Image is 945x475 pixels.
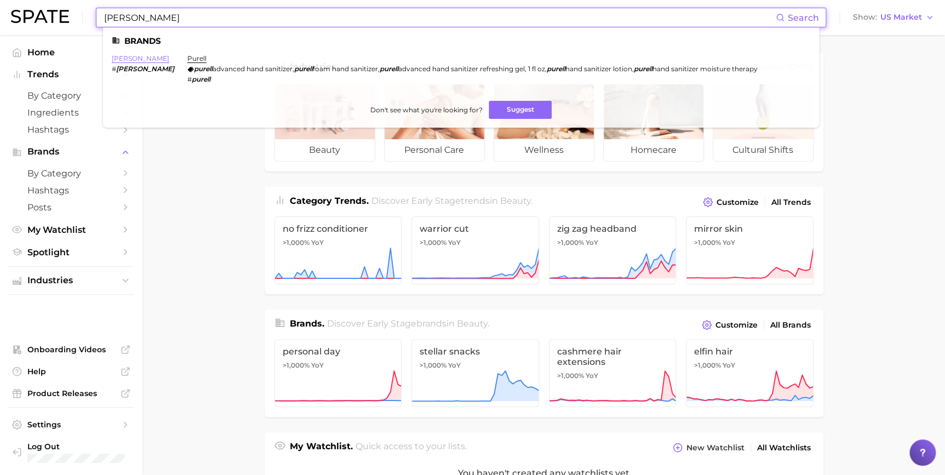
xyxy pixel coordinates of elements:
span: by Category [27,168,115,179]
em: [PERSON_NAME] [116,65,174,73]
span: hand sanitizer moisture therapy [652,65,758,73]
span: Product Releases [27,388,115,398]
span: Discover Early Stage trends in . [371,196,532,206]
span: Search [788,13,819,23]
a: zig zag headband>1,000% YoY [549,216,677,284]
button: ShowUS Market [850,10,937,25]
span: All Trends [771,198,811,207]
span: YoY [723,238,735,247]
span: beauty [457,318,488,329]
div: , , , , [187,65,758,73]
a: cashmere hair extensions>1,000% YoY [549,339,677,407]
span: >1,000% [557,238,584,247]
span: mirror skin [694,224,805,234]
span: >1,000% [420,361,446,369]
a: Hashtags [9,121,134,138]
span: warrior cut [420,224,531,234]
a: warrior cut>1,000% YoY [411,216,539,284]
span: # [112,65,116,73]
span: Show [853,14,877,20]
span: Discover Early Stage brands in . [327,318,489,329]
span: >1,000% [557,371,584,380]
span: beauty [500,196,531,206]
span: YoY [586,371,598,380]
a: Log out. Currently logged in with e-mail david.lucas@loreal.com. [9,438,134,466]
span: >1,000% [694,361,721,369]
span: My Watchlist [27,225,115,235]
span: personal day [283,346,394,357]
h2: Quick access to your lists. [356,440,467,455]
span: advanced hand sanitizer [213,65,293,73]
button: Customize [700,194,761,210]
span: Posts [27,202,115,213]
span: YoY [311,238,324,247]
em: purell [380,65,398,73]
a: All Trends [769,195,814,210]
span: Industries [27,276,115,285]
span: YoY [311,361,324,370]
button: Industries [9,272,134,289]
span: Brands [27,147,115,157]
span: stellar snacks [420,346,531,357]
span: Log Out [27,442,125,451]
span: Help [27,367,115,376]
h1: My Watchlist. [290,440,353,455]
a: All Brands [768,318,814,333]
span: >1,000% [420,238,446,247]
button: Brands [9,144,134,160]
span: All Watchlists [757,443,811,453]
span: Settings [27,420,115,430]
a: personal day>1,000% YoY [274,339,402,407]
button: Customize [699,317,760,333]
a: purell [187,54,207,62]
span: zig zag headband [557,224,668,234]
span: Ingredients [27,107,115,118]
input: Search here for a brand, industry, or ingredient [103,8,776,27]
img: SPATE [11,10,69,23]
span: Trends [27,70,115,79]
em: purell [194,65,213,73]
span: Customize [715,321,758,330]
span: hand sanitizer lotion [565,65,632,73]
a: Onboarding Videos [9,341,134,358]
span: elfin hair [694,346,805,357]
span: beauty [275,139,375,161]
span: cultural shifts [713,139,813,161]
span: advanced hand sanitizer refreshing gel, 1 fl oz [398,65,545,73]
span: foam hand sanitizer [313,65,378,73]
span: US Market [880,14,922,20]
span: homecare [604,139,703,161]
span: Brands . [290,318,324,329]
a: elfin hair>1,000% YoY [686,339,814,407]
button: Suggest [489,101,552,119]
span: Category Trends . [290,196,369,206]
em: purell [547,65,565,73]
a: Home [9,44,134,61]
span: Home [27,47,115,58]
span: personal care [385,139,484,161]
a: Product Releases [9,385,134,402]
span: YoY [586,238,598,247]
span: Spotlight [27,247,115,257]
span: wellness [494,139,594,161]
a: mirror skin>1,000% YoY [686,216,814,284]
span: by Category [27,90,115,101]
a: Hashtags [9,182,134,199]
span: New Watchlist [686,443,744,453]
span: YoY [448,361,461,370]
a: stellar snacks>1,000% YoY [411,339,539,407]
em: purell [192,75,210,83]
a: My Watchlist [9,221,134,238]
em: purell [294,65,313,73]
a: Ingredients [9,104,134,121]
a: by Category [9,165,134,182]
a: Posts [9,199,134,216]
span: >1,000% [283,238,310,247]
button: Trends [9,66,134,83]
span: >1,000% [283,361,310,369]
span: cashmere hair extensions [557,346,668,367]
span: YoY [723,361,735,370]
a: [PERSON_NAME] [112,54,169,62]
a: no frizz conditioner>1,000% YoY [274,216,402,284]
li: Brands [112,36,810,45]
